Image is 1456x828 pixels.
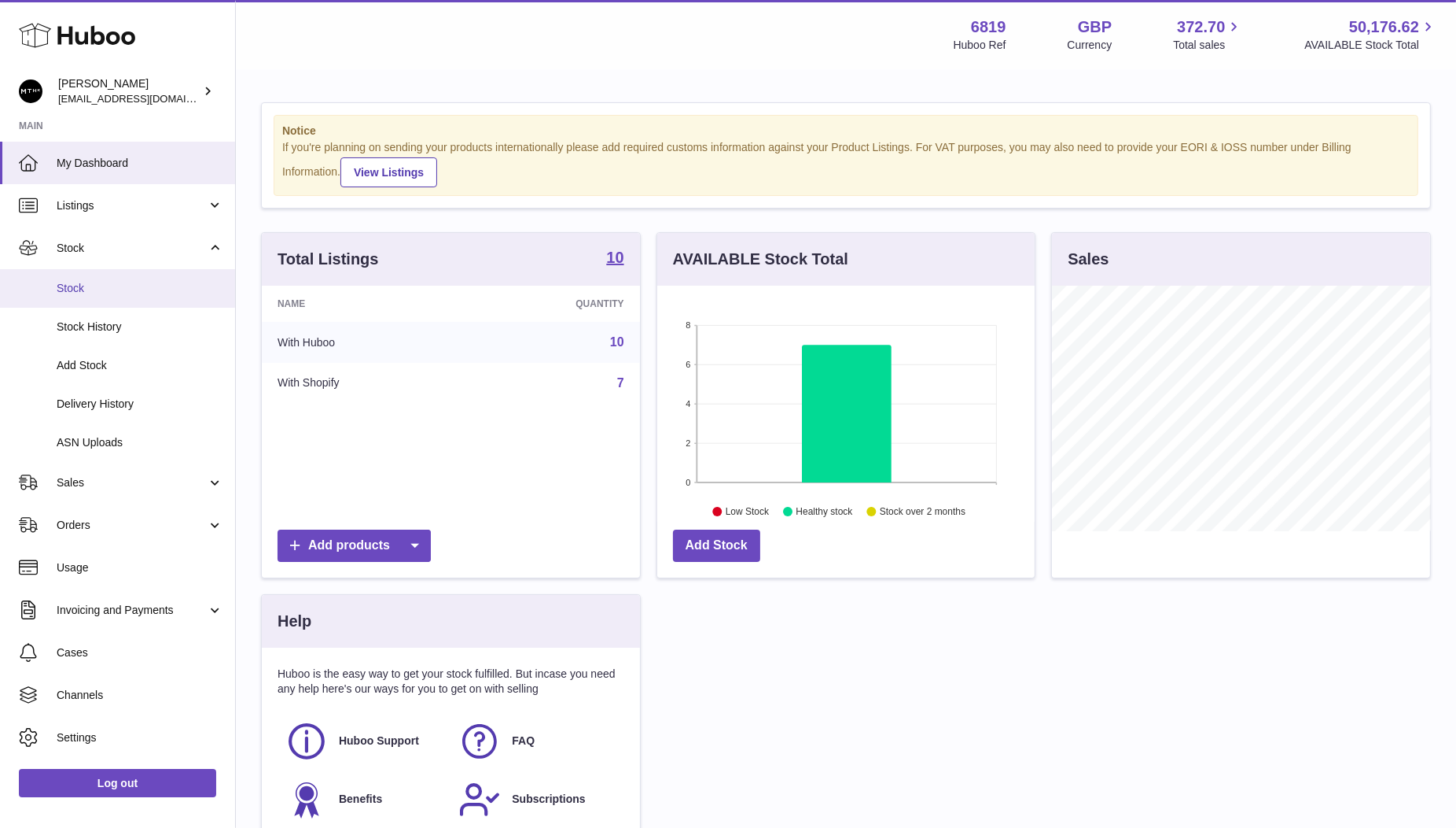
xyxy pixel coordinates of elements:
[282,124,1410,139] strong: Notice
[1068,38,1112,53] div: Currency
[673,249,848,270] h3: AVAILABLE Stock Total
[285,720,443,763] a: Huboo Support
[954,38,1006,53] div: Huboo Ref
[262,322,465,363] td: With Huboo
[262,286,465,322] th: Name
[1304,17,1437,53] a: 50,176.62 AVAILABLE Stock Total
[57,688,223,703] span: Channels
[57,435,223,450] span: ASN Uploads
[57,241,207,256] span: Stock
[262,363,465,404] td: With Shopify
[686,478,690,487] text: 0
[57,475,207,490] span: Sales
[458,720,616,763] a: FAQ
[57,603,207,618] span: Invoicing and Payments
[19,79,42,103] img: amar@mthk.com
[278,249,379,270] h3: Total Listings
[458,778,616,821] a: Subscriptions
[57,156,223,171] span: My Dashboard
[58,92,231,105] span: [EMAIL_ADDRESS][DOMAIN_NAME]
[1068,249,1109,270] h3: Sales
[57,730,223,745] span: Settings
[673,530,760,562] a: Add Stock
[278,530,431,562] a: Add products
[339,734,419,749] span: Huboo Support
[512,734,535,749] span: FAQ
[339,792,382,807] span: Benefits
[19,769,216,797] a: Log out
[1078,17,1112,38] strong: GBP
[686,360,690,369] text: 6
[278,667,624,697] p: Huboo is the easy way to get your stock fulfilled. But incase you need any help here's our ways f...
[617,376,624,390] a: 7
[686,438,690,448] text: 2
[57,358,223,373] span: Add Stock
[282,140,1410,187] div: If you're planning on sending your products internationally please add required customs informati...
[1177,17,1225,38] span: 372.70
[465,286,639,322] th: Quantity
[285,778,443,821] a: Benefits
[57,397,223,412] span: Delivery History
[57,560,223,575] span: Usage
[726,506,770,517] text: Low Stock
[57,645,223,660] span: Cases
[606,250,623,268] a: 10
[57,281,223,296] span: Stock
[606,250,623,265] strong: 10
[1173,17,1243,53] a: 372.70 Total sales
[1173,38,1243,53] span: Total sales
[57,198,207,213] span: Listings
[686,399,690,408] text: 4
[880,506,965,517] text: Stock over 2 months
[512,792,585,807] span: Subscriptions
[686,320,690,330] text: 8
[57,320,223,335] span: Stock History
[1349,17,1419,38] span: 50,176.62
[1304,38,1437,53] span: AVAILABLE Stock Total
[796,506,853,517] text: Healthy stock
[340,157,437,187] a: View Listings
[610,335,624,349] a: 10
[57,518,207,533] span: Orders
[971,17,1006,38] strong: 6819
[278,611,311,632] h3: Help
[58,76,200,106] div: [PERSON_NAME]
